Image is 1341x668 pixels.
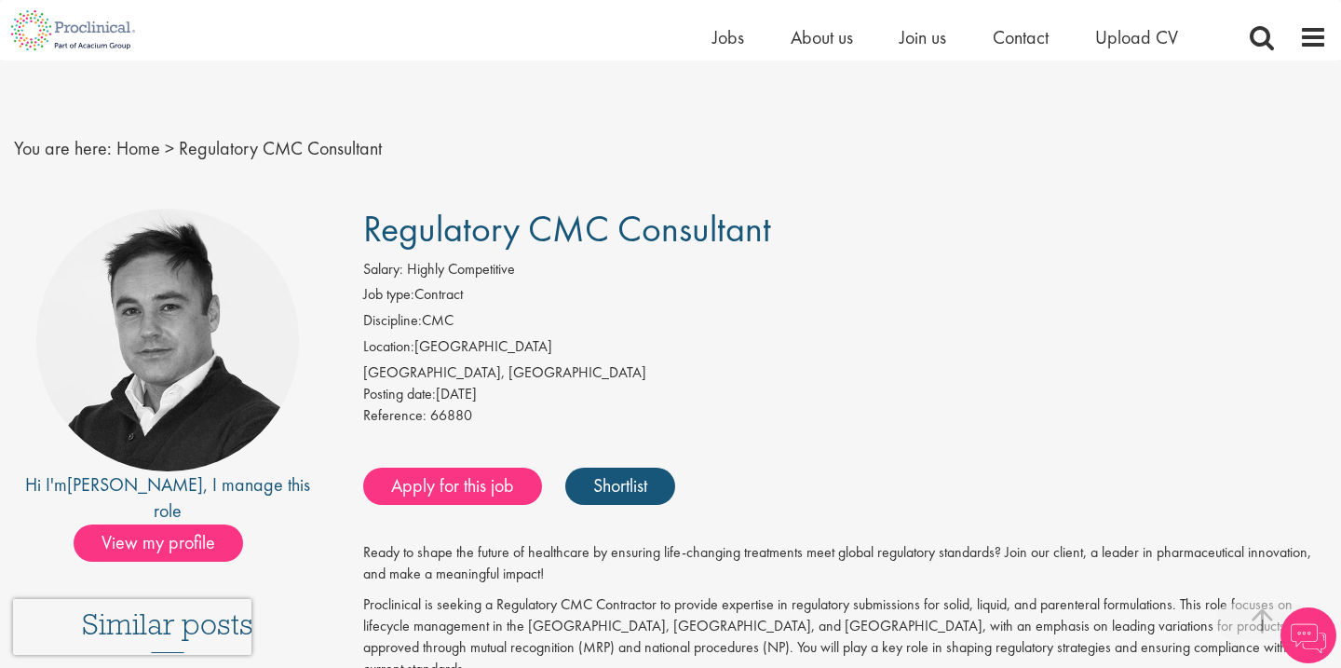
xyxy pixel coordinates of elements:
[363,259,403,280] label: Salary:
[179,136,382,160] span: Regulatory CMC Consultant
[13,599,251,655] iframe: reCAPTCHA
[363,284,1327,310] li: Contract
[74,528,262,552] a: View my profile
[363,542,1327,585] p: Ready to shape the future of healthcare by ensuring life-changing treatments meet global regulato...
[791,25,853,49] a: About us
[712,25,744,49] a: Jobs
[363,310,1327,336] li: CMC
[407,259,515,279] span: Highly Competitive
[363,336,414,358] label: Location:
[363,284,414,306] label: Job type:
[363,405,427,427] label: Reference:
[1095,25,1178,49] a: Upload CV
[14,471,321,525] div: Hi I'm , I manage this role
[14,136,112,160] span: You are here:
[363,384,436,403] span: Posting date:
[363,310,422,332] label: Discipline:
[165,136,174,160] span: >
[363,205,771,252] span: Regulatory CMC Consultant
[363,468,542,505] a: Apply for this job
[430,405,472,425] span: 66880
[67,472,203,497] a: [PERSON_NAME]
[74,525,243,562] span: View my profile
[565,468,675,505] a: Shortlist
[116,136,160,160] a: breadcrumb link
[363,362,1327,384] div: [GEOGRAPHIC_DATA], [GEOGRAPHIC_DATA]
[900,25,946,49] a: Join us
[363,384,1327,405] div: [DATE]
[1280,607,1336,663] img: Chatbot
[36,209,299,471] img: imeage of recruiter Peter Duvall
[363,336,1327,362] li: [GEOGRAPHIC_DATA]
[993,25,1049,49] a: Contact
